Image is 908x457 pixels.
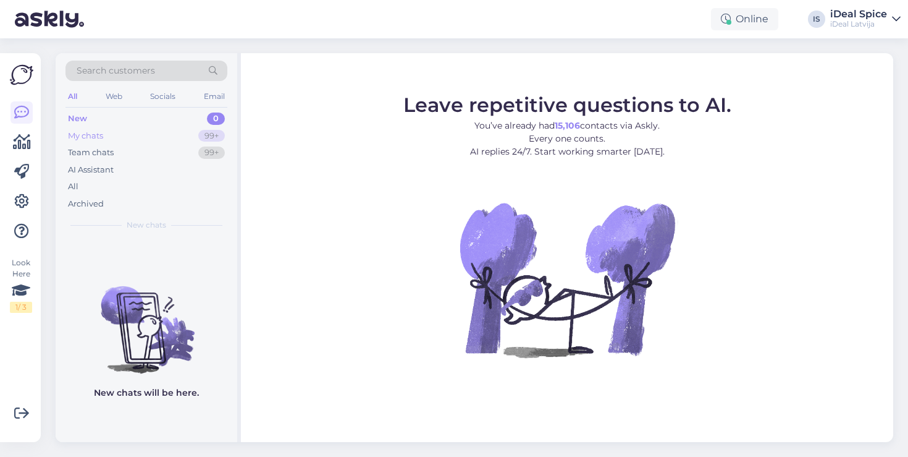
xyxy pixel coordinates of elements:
p: New chats will be here. [94,387,199,399]
div: Socials [148,88,178,105]
span: Search customers [77,64,155,77]
span: Leave repetitive questions to AI. [403,93,731,117]
div: Email [201,88,227,105]
div: Look Here [10,257,32,313]
div: 99+ [198,130,225,142]
div: AI Assistant [68,164,114,176]
div: 99+ [198,147,225,159]
div: Team chats [68,147,114,159]
div: iDeal Latvija [830,19,887,29]
div: Archived [68,198,104,210]
span: New chats [127,220,166,231]
div: New [68,113,87,125]
div: iDeal Spice [830,9,887,19]
a: iDeal SpiceiDeal Latvija [830,9,901,29]
div: All [65,88,80,105]
b: 15,106 [555,120,580,131]
div: My chats [68,130,103,142]
img: Askly Logo [10,63,33,87]
img: No chats [56,264,237,375]
div: IS [808,11,825,28]
img: No Chat active [456,168,678,391]
div: 0 [207,113,225,125]
div: 1 / 3 [10,302,32,313]
div: Online [711,8,778,30]
div: All [68,181,78,193]
p: You’ve already had contacts via Askly. Every one counts. AI replies 24/7. Start working smarter [... [403,119,731,158]
div: Web [103,88,125,105]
